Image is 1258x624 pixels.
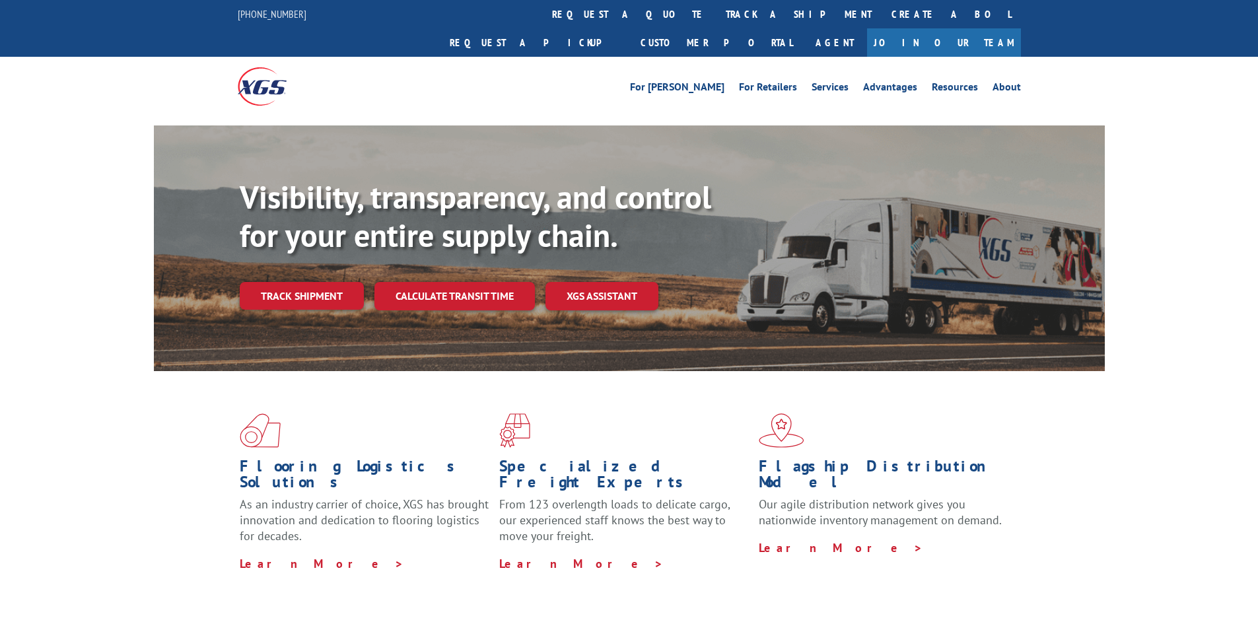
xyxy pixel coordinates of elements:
h1: Flooring Logistics Solutions [240,458,489,497]
a: Track shipment [240,282,364,310]
a: Calculate transit time [374,282,535,310]
img: xgs-icon-flagship-distribution-model-red [759,413,804,448]
a: Agent [802,28,867,57]
h1: Specialized Freight Experts [499,458,749,497]
a: About [993,82,1021,96]
span: As an industry carrier of choice, XGS has brought innovation and dedication to flooring logistics... [240,497,489,543]
a: Join Our Team [867,28,1021,57]
b: Visibility, transparency, and control for your entire supply chain. [240,176,711,256]
a: XGS ASSISTANT [545,282,658,310]
a: Services [812,82,849,96]
img: xgs-icon-focused-on-flooring-red [499,413,530,448]
a: For [PERSON_NAME] [630,82,724,96]
a: Learn More > [759,540,923,555]
a: Customer Portal [631,28,802,57]
a: [PHONE_NUMBER] [238,7,306,20]
span: Our agile distribution network gives you nationwide inventory management on demand. [759,497,1002,528]
a: Request a pickup [440,28,631,57]
img: xgs-icon-total-supply-chain-intelligence-red [240,413,281,448]
a: Learn More > [240,556,404,571]
p: From 123 overlength loads to delicate cargo, our experienced staff knows the best way to move you... [499,497,749,555]
a: For Retailers [739,82,797,96]
h1: Flagship Distribution Model [759,458,1008,497]
a: Resources [932,82,978,96]
a: Learn More > [499,556,664,571]
a: Advantages [863,82,917,96]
